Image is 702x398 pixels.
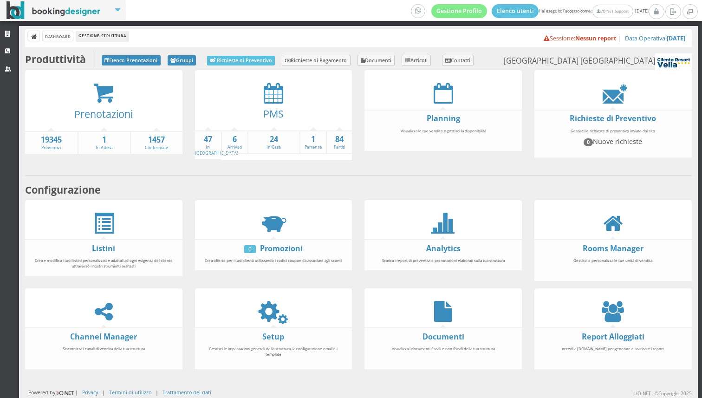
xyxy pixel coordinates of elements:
div: Sincronizza i canali di vendita della tua struttura [28,342,179,366]
a: Channel Manager [70,332,137,342]
small: [GEOGRAPHIC_DATA] [GEOGRAPHIC_DATA] [504,53,691,70]
b: [DATE] [667,34,685,42]
a: 1Partenze [300,134,325,150]
a: Richieste di Preventivo [570,113,656,124]
a: Richieste di Pagamento [282,55,351,66]
a: Gestione Profilo [431,4,487,18]
a: Trattamento dei dati [162,389,211,396]
a: 19345Preventivi [25,135,78,151]
div: Visualizza le tue vendite e gestisci la disponibilità [368,124,519,149]
div: Gestisci le richieste di preventivo inviate dal sito [538,124,688,155]
div: Crea offerte per i tuoi clienti utilizzando i codici coupon da associare agli sconti [198,254,349,268]
span: Hai eseguito l'accesso come: [DATE] [411,4,649,18]
a: Analytics [426,243,461,254]
a: Data Operativa:[DATE] [625,34,685,42]
a: PMS [263,107,284,120]
a: Elenco Prenotazioni [102,55,161,65]
strong: 1457 [131,135,182,145]
a: Listini [92,243,115,254]
div: | [156,389,158,396]
a: Report Alloggiati [582,332,644,342]
div: Scarica i report di preventivi e prenotazioni elaborati sulla tua struttura [368,254,519,268]
div: Accedi a [DOMAIN_NAME] per generare e scaricare i report [538,342,688,366]
a: Sessione:Nessun report [544,34,617,42]
div: Powered by | [28,389,78,397]
a: Promozioni [260,243,303,254]
div: Visualizza i documenti fiscali e non fiscali della tua struttura [368,342,519,366]
a: Prenotazioni [74,107,133,121]
img: ionet_small_logo.png [55,389,75,397]
a: 24In Casa [248,134,300,150]
a: Documenti [422,332,464,342]
strong: 47 [195,134,221,145]
a: Gruppi [168,55,196,65]
a: Articoli [402,55,431,66]
img: 84c6e7827f1d11eba5f2b243231e925d.png [655,53,691,70]
a: 47In [GEOGRAPHIC_DATA] [195,134,238,156]
b: Produttività [25,52,86,66]
a: 1457Confermate [131,135,182,151]
div: Gestisci e personalizza le tue unità di vendita [538,254,688,278]
a: Elenco utenti [492,4,539,18]
div: | [102,389,105,396]
strong: 24 [248,134,300,145]
b: Nessun report [575,34,616,42]
strong: 19345 [25,135,78,145]
a: Privacy [82,389,98,396]
strong: 6 [222,134,247,145]
a: Termini di utilizzo [109,389,151,396]
a: Contatti [442,55,474,66]
div: Crea e modifica i tuoi listini personalizzati e adattali ad ogni esigenza del cliente attraverso ... [28,254,179,273]
a: 1In Attesa [78,135,130,151]
h5: | [544,35,621,42]
a: Setup [262,332,284,342]
div: 0 [244,245,256,253]
img: BookingDesigner.com [6,1,101,20]
span: 0 [584,138,593,146]
h4: Nuove richieste [542,137,684,146]
a: Rooms Manager [583,243,643,254]
strong: 1 [300,134,325,145]
a: 6Arrivati [222,134,247,150]
a: Dashboard [43,31,73,41]
a: Documenti [357,55,395,66]
strong: 84 [327,134,352,145]
div: Gestisci le impostazioni generali della struttura, la configurazione email e i template [198,342,349,366]
a: Planning [427,113,460,124]
a: Richieste di Preventivo [207,56,275,65]
a: 84Partiti [327,134,352,150]
li: Gestione Struttura [76,31,128,41]
a: I/O NET Support [592,5,633,18]
b: Configurazione [25,183,101,196]
strong: 1 [78,135,130,145]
